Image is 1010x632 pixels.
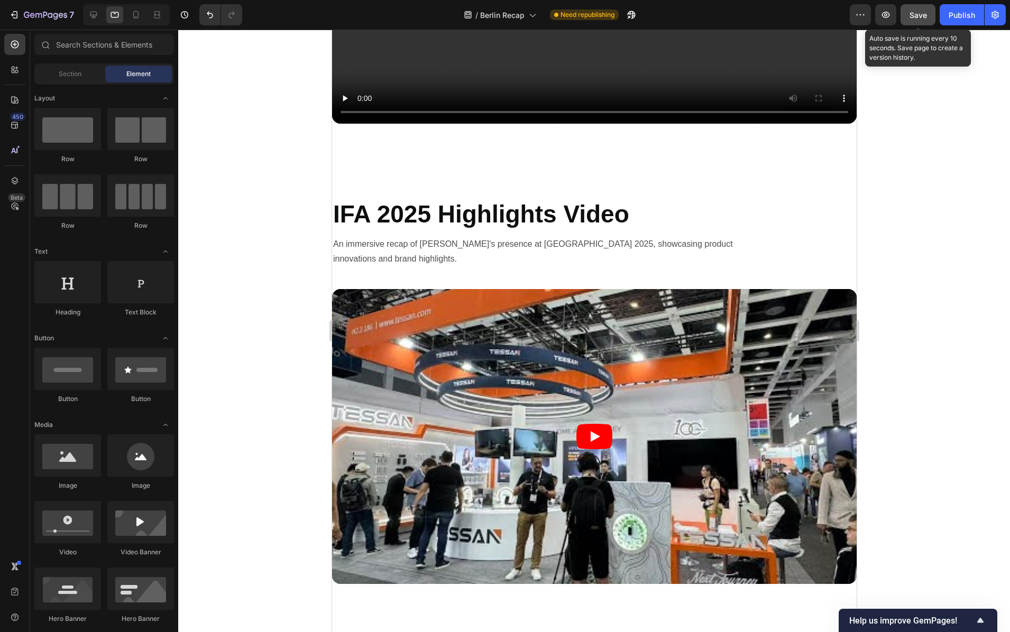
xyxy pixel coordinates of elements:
[940,4,984,25] button: Publish
[332,30,857,632] iframe: Design area
[107,154,174,164] div: Row
[34,420,53,430] span: Media
[561,10,614,20] span: Need republishing
[157,330,174,347] span: Toggle open
[34,221,101,230] div: Row
[4,4,79,25] button: 7
[849,616,974,626] span: Help us improve GemPages!
[34,34,174,55] input: Search Sections & Elements
[34,333,54,343] span: Button
[157,90,174,107] span: Toggle open
[910,11,927,20] span: Save
[34,308,101,317] div: Heading
[949,10,975,21] div: Publish
[8,193,25,202] div: Beta
[107,481,174,490] div: Image
[34,94,55,103] span: Layout
[69,8,74,21] p: 7
[10,113,25,121] div: 450
[475,10,478,21] span: /
[34,394,101,404] div: Button
[34,154,101,164] div: Row
[107,394,174,404] div: Button
[849,614,987,627] button: Show survey - Help us improve GemPages!
[199,4,242,25] div: Undo/Redo
[34,247,48,256] span: Text
[901,4,935,25] button: Save
[34,547,101,557] div: Video
[157,243,174,260] span: Toggle open
[480,10,525,21] span: Berlin Recap
[34,614,101,624] div: Hero Banner
[107,221,174,230] div: Row
[34,481,101,490] div: Image
[157,416,174,433] span: Toggle open
[107,308,174,317] div: Text Block
[126,69,151,79] span: Element
[59,69,81,79] span: Section
[107,547,174,557] div: Video Banner
[107,614,174,624] div: Hero Banner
